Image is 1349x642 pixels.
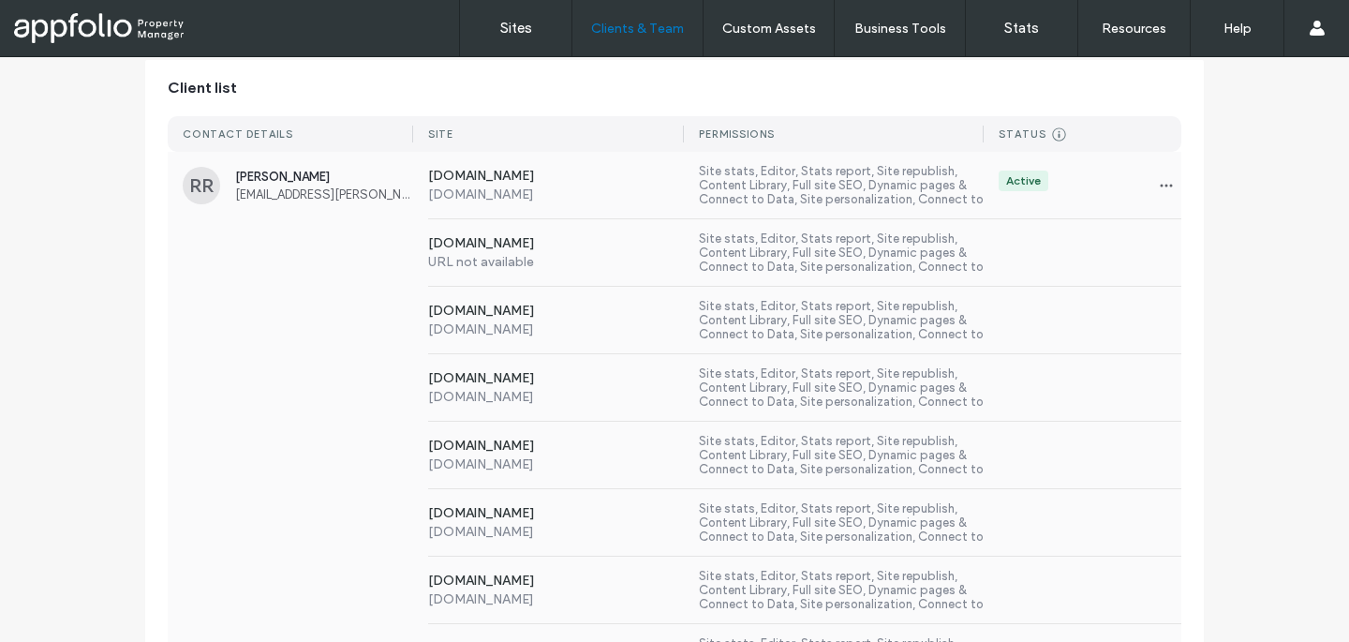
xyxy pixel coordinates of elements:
label: [DOMAIN_NAME] [428,321,685,337]
div: SITE [428,127,453,141]
span: Client list [168,78,237,98]
label: [DOMAIN_NAME] [428,591,685,607]
label: [DOMAIN_NAME] [428,303,685,321]
label: [DOMAIN_NAME] [428,235,685,254]
label: Custom Assets [722,21,816,37]
label: [DOMAIN_NAME] [428,438,685,456]
div: PERMISSIONS [699,127,775,141]
label: Sites [500,20,532,37]
label: [DOMAIN_NAME] [428,168,685,187]
label: Help [1223,21,1252,37]
label: [DOMAIN_NAME] [428,456,685,472]
label: Stats [1004,20,1039,37]
label: [DOMAIN_NAME] [428,389,685,405]
label: Site stats, Editor, Stats report, Site republish, Content Library, Full site SEO, Dynamic pages &... [699,299,984,342]
label: Site stats, Editor, Stats report, Site republish, Content Library, Full site SEO, Dynamic pages &... [699,501,984,545]
label: [DOMAIN_NAME] [428,187,685,202]
span: [EMAIL_ADDRESS][PERSON_NAME][DOMAIN_NAME] [235,187,413,202]
label: Clients & Team [591,21,684,37]
label: [DOMAIN_NAME] [428,524,685,540]
label: Site stats, Editor, Stats report, Site republish, Content Library, Full site SEO, Dynamic pages &... [699,164,984,207]
span: [PERSON_NAME] [235,170,413,184]
div: RR [183,167,220,204]
label: [DOMAIN_NAME] [428,370,685,389]
span: Help [43,13,82,30]
label: Resources [1102,21,1166,37]
div: CONTACT DETAILS [183,127,293,141]
div: STATUS [999,127,1046,141]
div: Active [1006,172,1041,189]
label: URL not available [428,254,685,270]
label: [DOMAIN_NAME] [428,505,685,524]
label: [DOMAIN_NAME] [428,573,685,591]
label: Site stats, Editor, Stats report, Site republish, Content Library, Full site SEO, Dynamic pages &... [699,434,984,477]
label: Site stats, Editor, Stats report, Site republish, Content Library, Full site SEO, Dynamic pages &... [699,569,984,612]
label: Site stats, Editor, Stats report, Site republish, Content Library, Full site SEO, Dynamic pages &... [699,231,984,275]
label: Business Tools [854,21,946,37]
label: Site stats, Editor, Stats report, Site republish, Content Library, Full site SEO, Dynamic pages &... [699,366,984,410]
